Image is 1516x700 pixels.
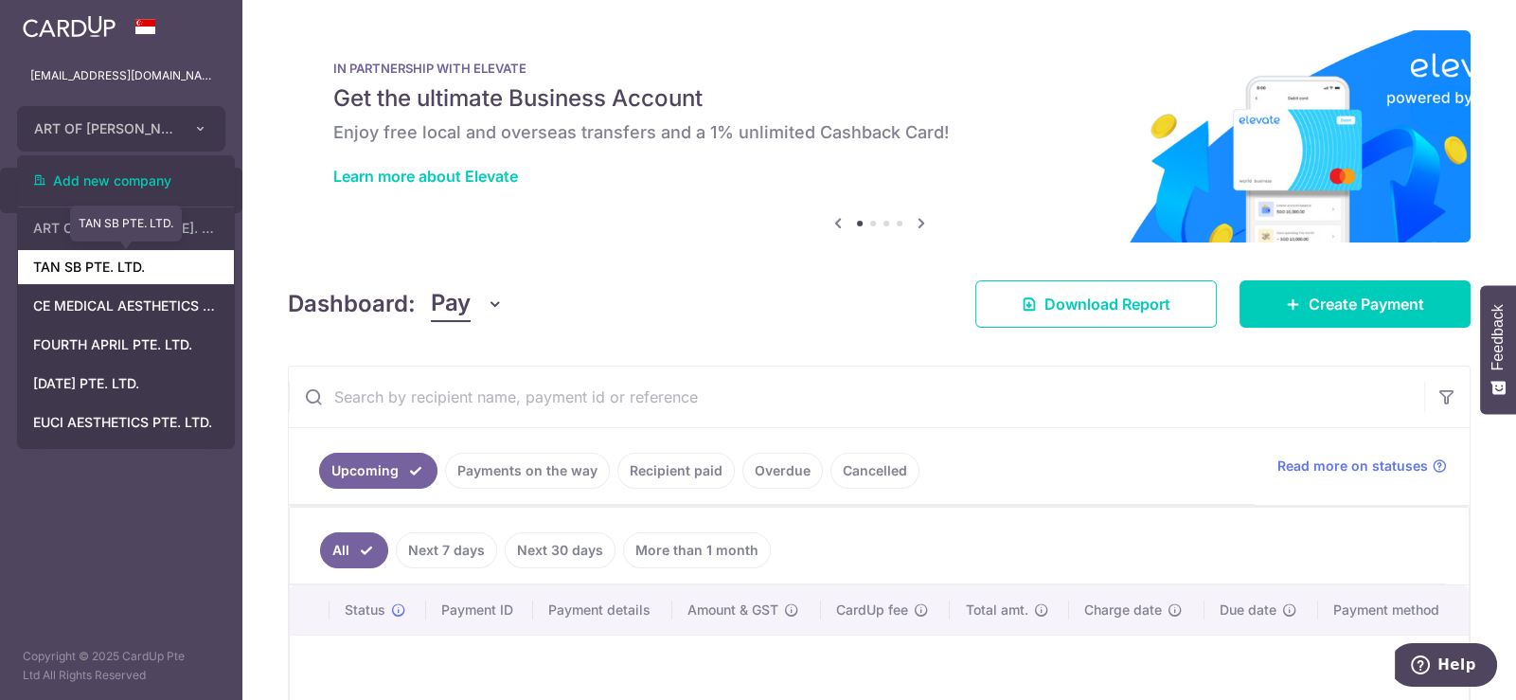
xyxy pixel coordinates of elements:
h4: Dashboard: [288,287,416,321]
th: Payment ID [426,585,533,635]
span: Feedback [1489,304,1507,370]
a: Download Report [975,280,1217,328]
a: Create Payment [1240,280,1471,328]
input: Search by recipient name, payment id or reference [289,367,1424,427]
button: Pay [431,286,504,322]
a: Payments on the way [445,453,610,489]
a: CE MEDICAL AESTHETICS PTE. LTD. [18,289,234,323]
span: Total amt. [965,601,1027,619]
a: All [320,532,388,568]
th: Payment details [533,585,672,635]
span: Amount & GST [687,601,778,619]
h6: Enjoy free local and overseas transfers and a 1% unlimited Cashback Card! [333,121,1425,144]
a: Cancelled [830,453,919,489]
a: Upcoming [319,453,437,489]
span: Charge date [1084,601,1162,619]
a: Overdue [742,453,823,489]
iframe: Opens a widget where you can find more information [1395,643,1497,691]
button: Feedback - Show survey [1480,285,1516,414]
img: Renovation banner [288,30,1471,242]
a: Recipient paid [617,453,735,489]
h5: Get the ultimate Business Account [333,83,1425,114]
button: ART OF [PERSON_NAME]. LTD. [17,106,225,152]
a: EUCI AESTHETICS PTE. LTD. [18,405,234,440]
img: CardUp [23,15,116,38]
a: TAN SB PTE. LTD. [18,250,234,284]
span: Read more on statuses [1277,457,1428,476]
a: Next 30 days [505,532,615,568]
a: Learn more about Elevate [333,167,518,186]
p: [EMAIL_ADDRESS][DOMAIN_NAME] [30,66,212,85]
span: Download Report [1044,293,1170,315]
a: Read more on statuses [1277,457,1447,476]
span: Due date [1220,601,1276,619]
a: ART OF [PERSON_NAME]. LTD. [18,211,234,245]
a: More than 1 month [623,532,771,568]
span: Create Payment [1309,293,1424,315]
ul: ART OF [PERSON_NAME]. LTD. [17,155,235,449]
a: FOURTH APRIL PTE. LTD. [18,328,234,362]
span: ART OF [PERSON_NAME]. LTD. [34,119,174,138]
span: Pay [431,286,471,322]
a: Next 7 days [396,532,497,568]
a: [DATE] PTE. LTD. [18,367,234,401]
p: IN PARTNERSHIP WITH ELEVATE [333,61,1425,76]
a: Add new company [18,164,234,198]
span: CardUp fee [836,601,908,619]
span: Status [345,601,385,619]
div: TAN SB PTE. LTD. [70,206,182,242]
th: Payment method [1318,585,1469,635]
